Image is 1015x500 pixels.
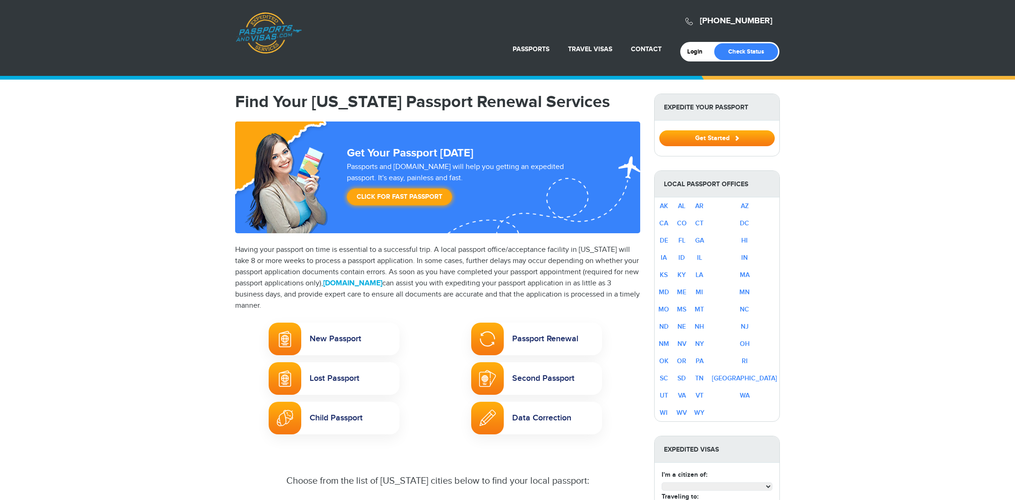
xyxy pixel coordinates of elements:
[700,16,772,26] a: [PHONE_NUMBER]
[740,305,749,313] a: NC
[631,45,662,53] a: Contact
[742,357,748,365] a: RI
[659,323,669,331] a: ND
[677,271,686,279] a: KY
[659,130,775,146] button: Get Started
[741,323,749,331] a: NJ
[269,362,399,395] a: Lost PassportLost Passport
[278,370,291,387] img: Lost Passport
[660,236,668,244] a: DE
[677,357,686,365] a: OR
[277,410,293,426] img: Child Passport
[677,374,686,382] a: SD
[479,370,496,387] img: Second Passport
[741,254,748,262] a: IN
[660,271,668,279] a: KS
[740,340,750,348] a: OH
[655,94,779,121] strong: Expedite Your Passport
[695,219,704,227] a: CT
[677,219,687,227] a: CO
[697,254,702,262] a: IL
[695,202,704,210] a: AR
[660,409,668,417] a: WI
[696,392,704,399] a: VT
[655,436,779,463] strong: Expedited Visas
[659,219,668,227] a: CA
[695,236,704,244] a: GA
[660,392,668,399] a: UT
[655,171,779,197] strong: Local Passport Offices
[678,254,685,262] a: ID
[677,288,686,296] a: ME
[662,470,707,480] label: I'm a citizen of:
[269,323,399,355] a: New PassportNew Passport
[658,305,669,313] a: MO
[739,288,750,296] a: MN
[695,305,704,313] a: MT
[347,146,474,160] strong: Get Your Passport [DATE]
[695,340,704,348] a: NY
[678,392,686,399] a: VA
[677,323,686,331] a: NE
[235,94,640,110] h1: Find Your [US_STATE] Passport Renewal Services
[278,331,291,347] img: New Passport
[323,279,382,288] a: [DOMAIN_NAME]
[696,357,704,365] a: PA
[347,189,452,205] a: Click for Fast Passport
[568,45,612,53] a: Travel Visas
[343,162,597,210] div: Passports and [DOMAIN_NAME] will help you getting an expedited passport. It's easy, painless and ...
[694,409,704,417] a: WY
[480,410,496,426] img: Passport Name Change
[659,357,669,365] a: OK
[677,340,686,348] a: NV
[696,271,703,279] a: LA
[471,402,602,434] a: Passport Name ChangeData Correction
[235,244,640,311] p: Having your passport on time is essential to a successful trip. A local passport office/acceptanc...
[513,45,549,53] a: Passports
[471,362,602,395] a: Second PassportSecond Passport
[740,271,750,279] a: MA
[677,305,686,313] a: MS
[479,331,496,347] img: Passport Renewal
[712,374,777,382] a: [GEOGRAPHIC_DATA]
[687,48,709,55] a: Login
[695,323,704,331] a: NH
[660,202,668,210] a: AK
[695,374,704,382] a: TN
[741,202,749,210] a: AZ
[471,323,602,355] a: Passport RenewalPassport Renewal
[741,236,748,244] a: HI
[678,236,685,244] a: FL
[661,254,667,262] a: IA
[242,474,633,488] div: Choose from the list of [US_STATE] cities below to find your local passport:
[659,340,669,348] a: NM
[678,202,685,210] a: AL
[269,402,399,434] a: Child PassportChild Passport
[740,392,750,399] a: WA
[714,43,778,60] a: Check Status
[659,288,669,296] a: MD
[740,219,749,227] a: DC
[659,134,775,142] a: Get Started
[696,288,703,296] a: MI
[236,12,302,54] a: Passports & [DOMAIN_NAME]
[660,374,668,382] a: SC
[677,409,687,417] a: WV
